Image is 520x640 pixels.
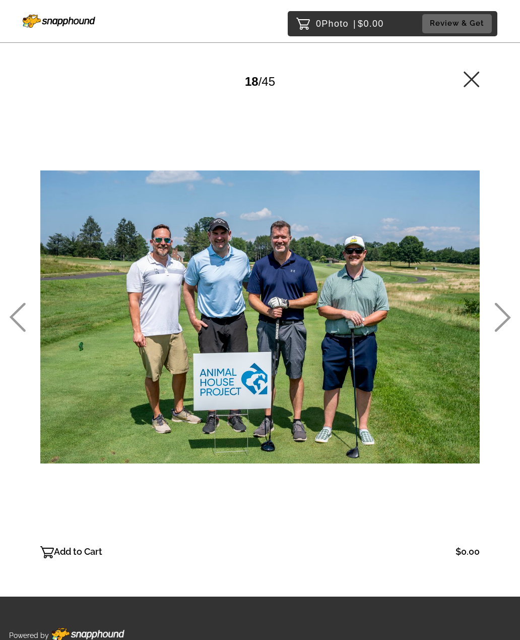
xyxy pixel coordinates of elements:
[316,16,384,32] p: 0 $0.00
[321,16,349,32] span: Photo
[245,75,258,88] span: 18
[456,544,480,560] p: $0.00
[353,19,356,29] span: |
[23,15,95,28] img: Snapphound Logo
[245,71,275,92] div: /
[54,544,102,560] p: Add to Cart
[262,75,275,88] span: 45
[422,14,495,33] a: Review & Get
[422,14,492,33] button: Review & Get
